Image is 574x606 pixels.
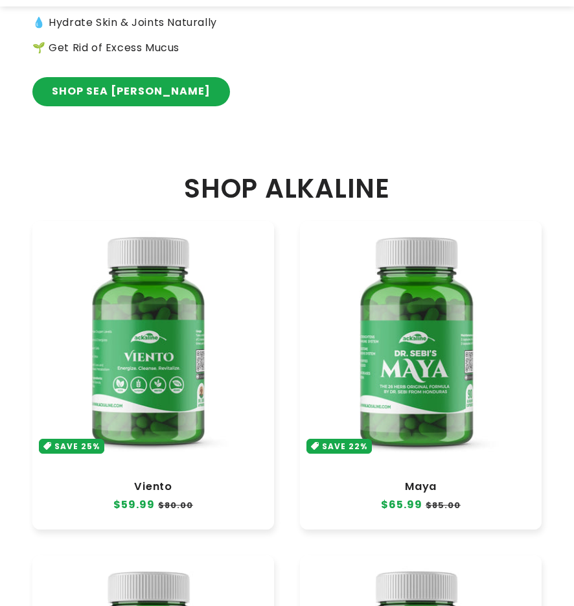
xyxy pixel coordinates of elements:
p: 💧 Hydrate Skin & Joints Naturally [32,14,268,32]
a: Viento [45,480,261,493]
p: 🌱 Get Rid of Excess Mucus [32,39,268,58]
a: SHOP SEA [PERSON_NAME] [32,77,230,106]
h2: SHOP ALKALINE [32,172,542,205]
a: Maya [313,480,529,493]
